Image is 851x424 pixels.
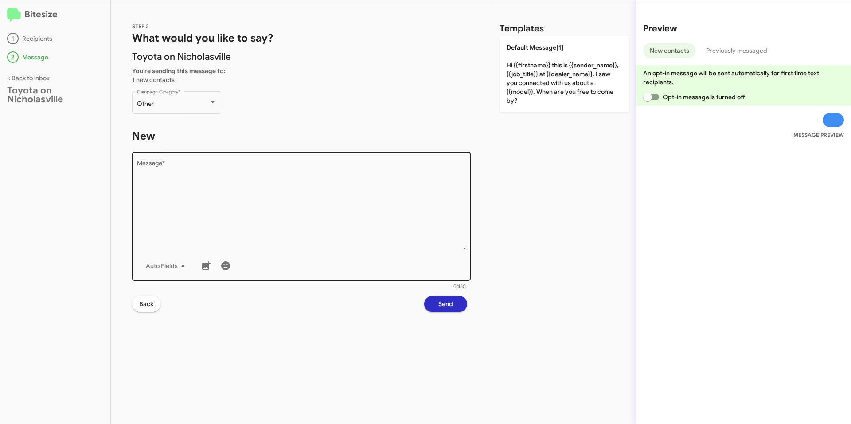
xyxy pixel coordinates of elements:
button: Previously messaged [699,43,774,58]
span: STEP 2 [132,23,149,30]
p: Hi {{firstname}} this is {{sender_name}}, {{job_title}} at {{dealer_name}}. I saw you connected w... [500,36,629,112]
span: Previously messaged [706,43,767,58]
div: 2 [7,51,19,63]
span: New contacts [650,43,689,58]
mat-hint: 0/450 [453,284,466,289]
button: Back [132,296,160,312]
button: Auto Fields [139,258,195,274]
h1: New [132,129,471,143]
small: MESSAGE PREVIEW [793,131,844,140]
h2: Preview [643,22,844,36]
a: < Back to inbox [7,74,50,82]
button: Send [424,296,467,312]
b: You're sending this message to: [132,67,226,75]
div: Recipients [7,33,103,44]
span: Auto Fields [146,258,188,274]
div: Toyota on Nicholasville [7,86,103,104]
h1: What would you like to say? [132,31,471,45]
span: Other [137,100,154,108]
h2: Templates [500,22,544,36]
p: An opt-in message will be sent automatically for first time text recipients. [643,69,844,86]
div: 1 [7,33,19,44]
p: Toyota on Nicholasville [132,52,471,61]
span: Back [139,296,153,312]
h2: Bitesize [7,8,103,22]
img: logo-minimal.svg [7,8,21,22]
div: Message [7,51,103,63]
span: Send [438,296,453,312]
span: 1 new contacts [132,76,175,84]
span: Opt-in message is turned off [663,92,745,102]
button: New contacts [643,43,696,58]
span: Default Message[1] [507,43,563,51]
